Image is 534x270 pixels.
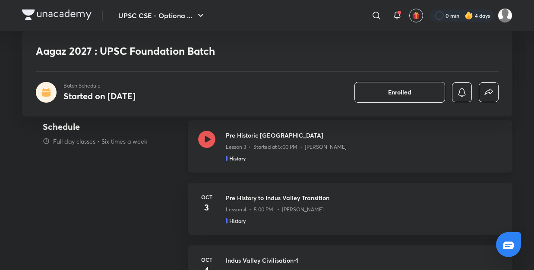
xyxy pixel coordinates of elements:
[226,131,502,140] h3: Pre Historic [GEOGRAPHIC_DATA]
[226,206,324,213] p: Lesson 4 • 5:00 PM • [PERSON_NAME]
[226,143,347,151] p: Lesson 3 • Started at 5:00 PM • [PERSON_NAME]
[354,82,445,103] button: Enrolled
[498,8,512,23] img: Ayush Kumar
[226,256,502,265] h3: Indus Valley Civilisation-1
[409,9,423,22] button: avatar
[36,45,374,57] h1: Aagaz 2027 : UPSC Foundation Batch
[464,11,473,20] img: streak
[113,7,211,24] button: UPSC CSE - Optiona ...
[63,90,136,102] h4: Started on [DATE]
[22,9,92,22] a: Company Logo
[22,9,92,20] img: Company Logo
[229,154,246,162] h5: History
[229,217,246,225] h5: History
[198,193,215,201] h6: Oct
[188,120,512,183] a: Pre Historic [GEOGRAPHIC_DATA]Lesson 3 • Started at 5:00 PM • [PERSON_NAME]History
[188,183,512,245] a: Oct3Pre History to Indus Valley TransitionLesson 4 • 5:00 PM • [PERSON_NAME]History
[198,256,215,264] h6: Oct
[226,193,502,202] h3: Pre History to Indus Valley Transition
[63,82,136,90] p: Batch Schedule
[388,88,411,97] span: Enrolled
[53,137,147,146] p: Full day classes • Six times a week
[198,201,215,214] h4: 3
[43,120,181,133] h4: Schedule
[412,12,420,19] img: avatar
